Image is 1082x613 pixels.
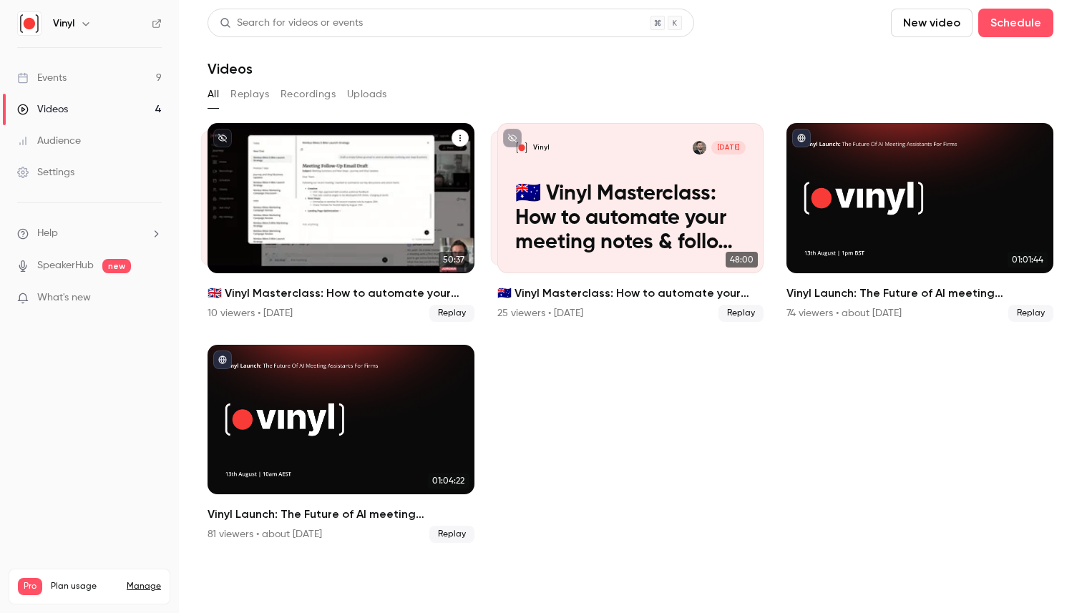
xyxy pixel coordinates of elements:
button: unpublished [213,129,232,147]
button: Replays [230,83,269,106]
iframe: Noticeable Trigger [145,292,162,305]
button: unpublished [503,129,522,147]
button: Recordings [281,83,336,106]
img: Vinyl [18,12,41,35]
span: 48:00 [726,252,758,268]
li: 🇬🇧 Vinyl Masterclass: How to automate your meeting notes & follow ups [208,123,474,322]
h2: Vinyl Launch: The Future of AI meeting assistants for accountants & bookkeepers [786,285,1053,302]
div: 10 viewers • [DATE] [208,306,293,320]
h2: 🇦🇺 Vinyl Masterclass: How to automate your meeting notes & follow ups [497,285,764,302]
button: Uploads [347,83,387,106]
span: new [102,259,131,273]
a: 01:04:22Vinyl Launch: The Future of AI meeting assistants for accountants & bookkeepers81 viewers... [208,345,474,544]
button: published [213,350,232,369]
li: Vinyl Launch: The Future of AI meeting assistants for accountants & bookkeepers [208,345,474,544]
div: Search for videos or events [220,16,363,31]
span: Help [37,226,58,241]
ul: Videos [208,123,1053,543]
span: [DATE] [711,141,746,155]
span: 50:37 [439,252,469,268]
span: Pro [18,578,42,595]
a: SpeakerHub [37,258,94,273]
a: 🇬🇧 Vinyl Masterclass: How to automate your meeting notes & follow upsVinylJordan Vickery[DATE]🇬🇧 ... [208,123,474,322]
p: Vinyl [533,143,550,152]
div: Settings [17,165,74,180]
img: Trent McLaren [693,141,706,155]
div: Events [17,71,67,85]
span: 01:04:22 [428,473,469,489]
span: Replay [718,305,764,322]
button: published [792,129,811,147]
h1: Videos [208,60,253,77]
h6: Vinyl [53,16,74,31]
img: 🇦🇺 Vinyl Masterclass: How to automate your meeting notes & follow ups [515,141,529,155]
a: Manage [127,581,161,592]
li: 🇦🇺 Vinyl Masterclass: How to automate your meeting notes & follow ups [497,123,764,322]
div: Videos [17,102,68,117]
li: Vinyl Launch: The Future of AI meeting assistants for accountants & bookkeepers [786,123,1053,322]
a: 01:01:44Vinyl Launch: The Future of AI meeting assistants for accountants & bookkeepers74 viewers... [786,123,1053,322]
button: New video [891,9,973,37]
div: 25 viewers • [DATE] [497,306,583,320]
div: 74 viewers • about [DATE] [786,306,902,320]
span: 01:01:44 [1008,252,1048,268]
span: Replay [429,526,474,543]
li: help-dropdown-opener [17,226,162,241]
h2: Vinyl Launch: The Future of AI meeting assistants for accountants & bookkeepers [208,506,474,523]
section: Videos [208,9,1053,604]
button: All [208,83,219,106]
p: 🇦🇺 Vinyl Masterclass: How to automate your meeting notes & follow ups [515,182,746,255]
div: Audience [17,134,81,148]
span: Plan usage [51,581,118,592]
span: Replay [429,305,474,322]
a: 🇦🇺 Vinyl Masterclass: How to automate your meeting notes & follow upsVinylTrent McLaren[DATE]🇦🇺 V... [497,123,764,322]
span: What's new [37,290,91,305]
span: Replay [1008,305,1053,322]
button: Schedule [978,9,1053,37]
div: 81 viewers • about [DATE] [208,527,322,541]
h2: 🇬🇧 Vinyl Masterclass: How to automate your meeting notes & follow ups [208,285,474,302]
